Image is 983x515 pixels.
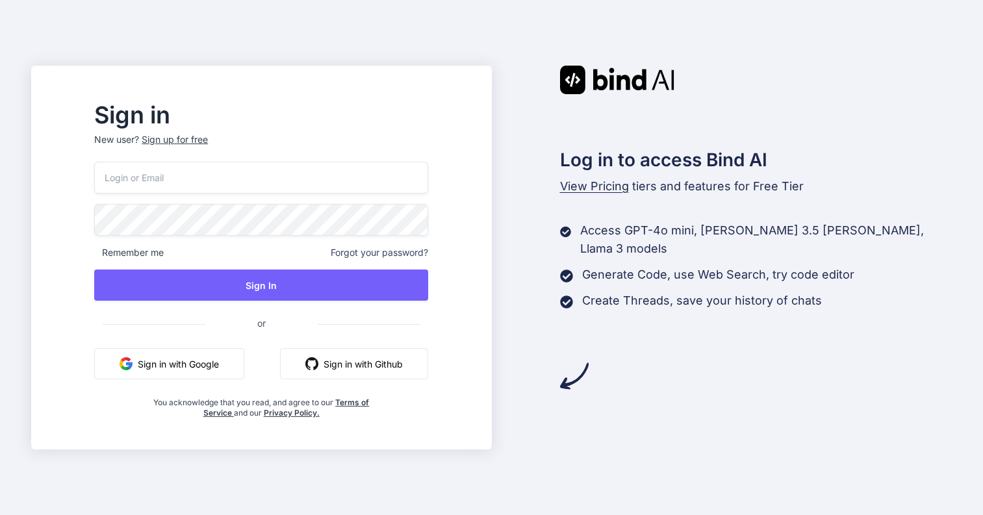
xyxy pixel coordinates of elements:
button: Sign in with Google [94,348,244,379]
span: Remember me [94,246,164,259]
h2: Sign in [94,105,428,125]
img: github [305,357,318,370]
img: arrow [560,362,589,390]
div: Sign up for free [142,133,208,146]
p: Generate Code, use Web Search, try code editor [582,266,854,284]
a: Privacy Policy. [264,408,320,418]
p: Access GPT-4o mini, [PERSON_NAME] 3.5 [PERSON_NAME], Llama 3 models [580,221,952,258]
a: Terms of Service [203,397,370,418]
p: Create Threads, save your history of chats [582,292,822,310]
span: Forgot your password? [331,246,428,259]
h2: Log in to access Bind AI [560,146,952,173]
button: Sign In [94,270,428,301]
span: View Pricing [560,179,629,193]
input: Login or Email [94,162,428,194]
p: tiers and features for Free Tier [560,177,952,195]
img: Bind AI logo [560,66,674,94]
div: You acknowledge that you read, and agree to our and our [150,390,373,418]
img: google [120,357,133,370]
p: New user? [94,133,428,162]
span: or [205,307,318,339]
button: Sign in with Github [280,348,428,379]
